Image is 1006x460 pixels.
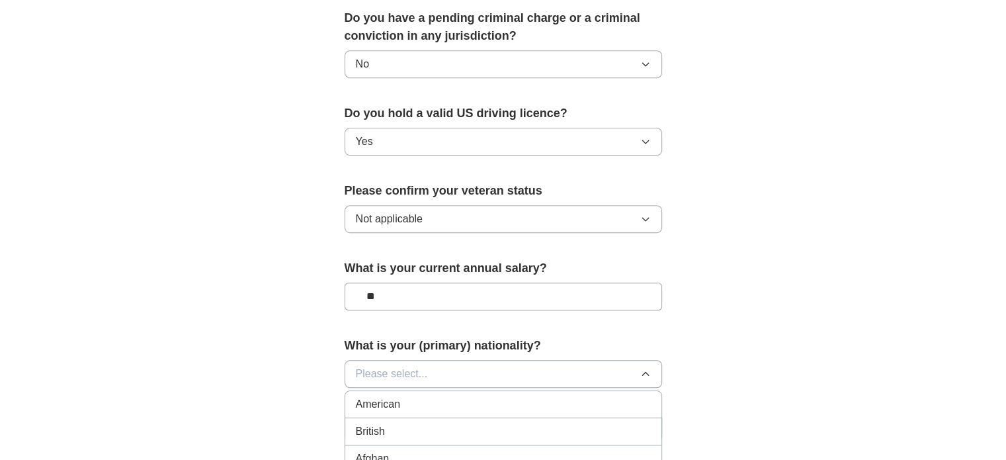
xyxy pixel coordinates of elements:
[345,205,662,233] button: Not applicable
[345,337,662,355] label: What is your (primary) nationality?
[356,366,428,382] span: Please select...
[345,128,662,156] button: Yes
[356,56,369,72] span: No
[356,211,423,227] span: Not applicable
[345,50,662,78] button: No
[345,105,662,122] label: Do you hold a valid US driving licence?
[345,259,662,277] label: What is your current annual salary?
[345,182,662,200] label: Please confirm your veteran status
[356,134,373,150] span: Yes
[356,396,401,412] span: American
[345,360,662,388] button: Please select...
[345,9,662,45] label: Do you have a pending criminal charge or a criminal conviction in any jurisdiction?
[356,424,385,439] span: British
